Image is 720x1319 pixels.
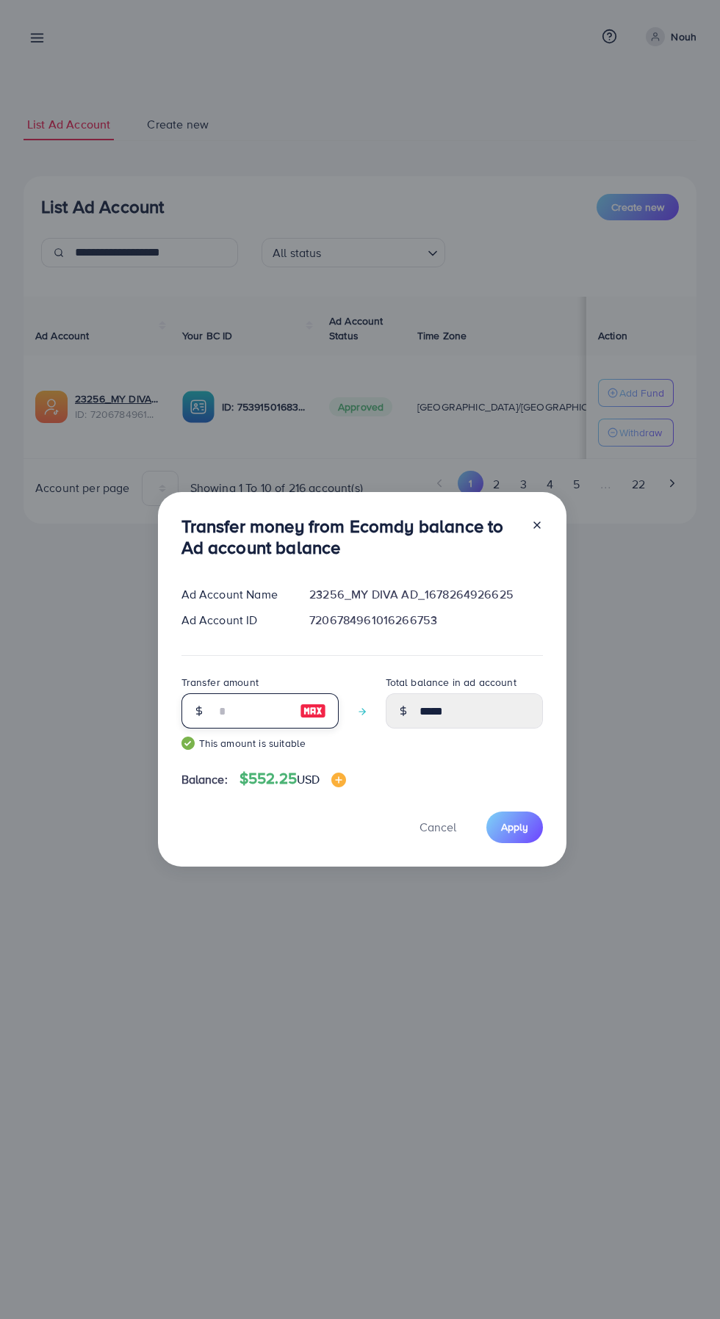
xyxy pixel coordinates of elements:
div: 23256_MY DIVA AD_1678264926625 [298,586,554,603]
div: 7206784961016266753 [298,612,554,629]
span: Cancel [420,819,456,835]
button: Cancel [401,812,475,843]
span: Apply [501,820,528,834]
label: Transfer amount [181,675,259,690]
h3: Transfer money from Ecomdy balance to Ad account balance [181,516,519,558]
img: guide [181,737,195,750]
span: USD [297,771,320,787]
div: Ad Account ID [170,612,298,629]
button: Apply [486,812,543,843]
iframe: Chat [658,1253,709,1308]
span: Balance: [181,771,228,788]
div: Ad Account Name [170,586,298,603]
h4: $552.25 [240,770,347,788]
label: Total balance in ad account [386,675,516,690]
img: image [331,773,346,787]
small: This amount is suitable [181,736,339,751]
img: image [300,702,326,720]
